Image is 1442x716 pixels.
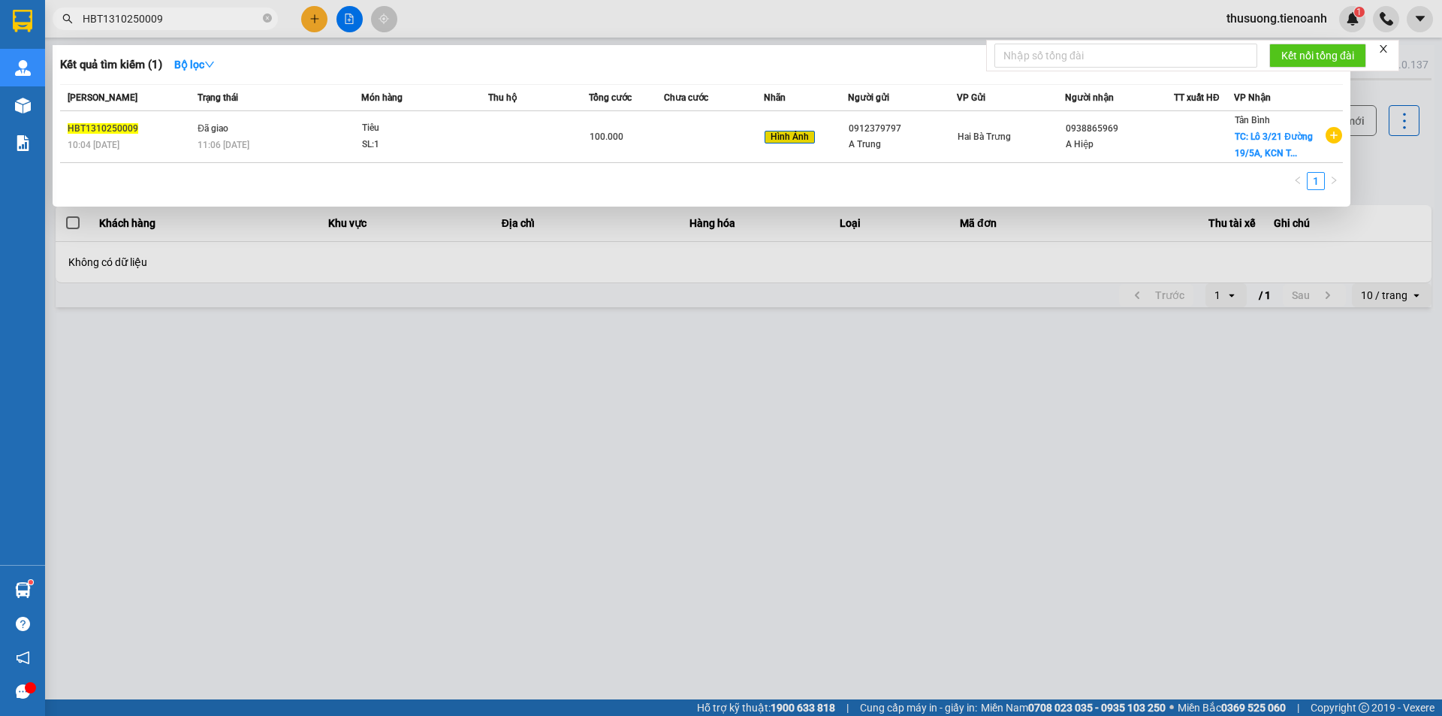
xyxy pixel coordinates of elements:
[1326,127,1342,144] span: plus-circle
[204,59,215,70] span: down
[68,123,138,134] span: HBT1310250009
[765,131,815,144] span: Hình Ảnh
[15,60,31,76] img: warehouse-icon
[174,59,215,71] strong: Bộ lọc
[957,92,985,103] span: VP Gửi
[1289,172,1307,190] button: left
[1066,121,1173,137] div: 0938865969
[849,137,956,153] div: A Trung
[16,651,30,665] span: notification
[15,135,31,151] img: solution-icon
[1234,92,1271,103] span: VP Nhận
[1378,44,1389,54] span: close
[1325,172,1343,190] button: right
[16,684,30,699] span: message
[1329,176,1338,185] span: right
[1235,131,1313,159] span: TC: Lô 3/21 Đường 19/5A, KCN T...
[488,92,517,103] span: Thu hộ
[362,120,475,137] div: Tiêu
[1293,176,1302,185] span: left
[162,53,227,77] button: Bộ lọcdown
[849,121,956,137] div: 0912379797
[958,131,1011,142] span: Hai Bà Trưng
[15,582,31,598] img: warehouse-icon
[1269,44,1366,68] button: Kết nối tổng đài
[198,92,238,103] span: Trạng thái
[1281,47,1354,64] span: Kết nối tổng đài
[263,12,272,26] span: close-circle
[361,92,403,103] span: Món hàng
[1307,172,1325,190] li: 1
[848,92,889,103] span: Người gửi
[68,92,137,103] span: [PERSON_NAME]
[83,11,260,27] input: Tìm tên, số ĐT hoặc mã đơn
[15,98,31,113] img: warehouse-icon
[16,617,30,631] span: question-circle
[263,14,272,23] span: close-circle
[198,140,249,150] span: 11:06 [DATE]
[60,57,162,73] h3: Kết quả tìm kiếm ( 1 )
[764,92,786,103] span: Nhãn
[62,14,73,24] span: search
[664,92,708,103] span: Chưa cước
[1174,92,1220,103] span: TT xuất HĐ
[198,123,228,134] span: Đã giao
[589,92,632,103] span: Tổng cước
[1325,172,1343,190] li: Next Page
[1065,92,1114,103] span: Người nhận
[590,131,623,142] span: 100.000
[362,137,475,153] div: SL: 1
[29,580,33,585] sup: 1
[1308,173,1324,189] a: 1
[13,10,32,32] img: logo-vxr
[1235,115,1270,125] span: Tân Bình
[994,44,1257,68] input: Nhập số tổng đài
[1066,137,1173,153] div: A Hiệp
[68,140,119,150] span: 10:04 [DATE]
[1289,172,1307,190] li: Previous Page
